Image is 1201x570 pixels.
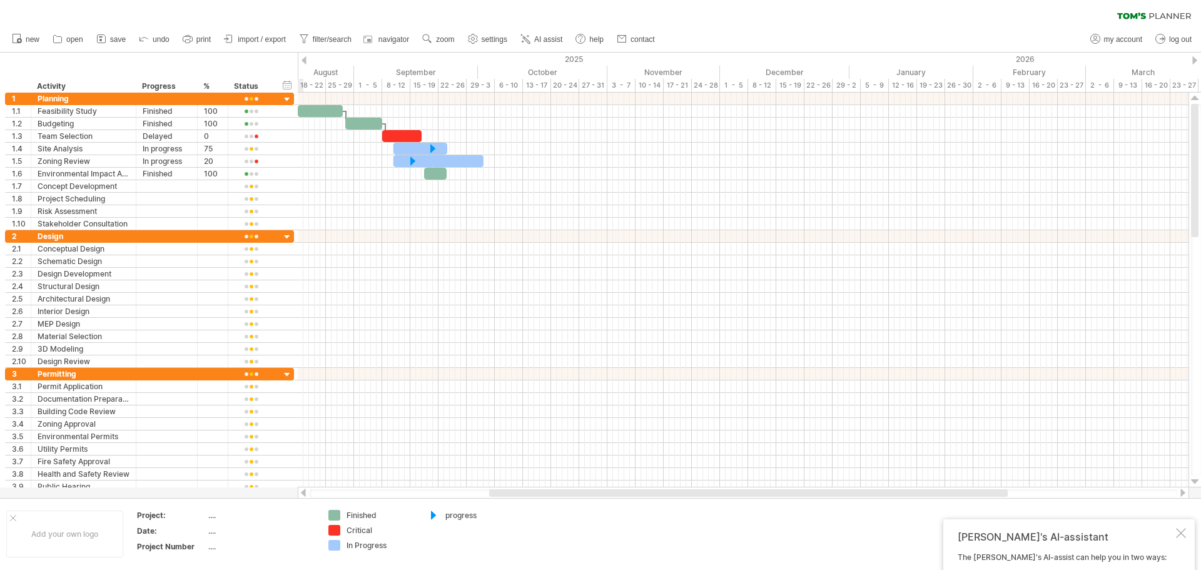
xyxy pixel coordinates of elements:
[347,540,415,551] div: In Progress
[579,79,607,92] div: 27 - 31
[776,79,804,92] div: 15 - 19
[6,511,123,557] div: Add your own logo
[326,79,354,92] div: 25 - 29
[958,531,1173,543] div: [PERSON_NAME]'s AI-assistant
[534,35,562,44] span: AI assist
[12,118,31,130] div: 1.2
[614,31,659,48] a: contact
[438,79,467,92] div: 22 - 26
[12,255,31,267] div: 2.2
[12,155,31,167] div: 1.5
[38,481,129,492] div: Public Hearing
[12,405,31,417] div: 3.3
[49,31,87,48] a: open
[38,468,129,480] div: Health and Safety Review
[38,268,129,280] div: Design Development
[517,31,566,48] a: AI assist
[12,380,31,392] div: 3.1
[143,105,191,117] div: Finished
[296,31,355,48] a: filter/search
[572,31,607,48] a: help
[973,79,1001,92] div: 2 - 6
[38,305,129,317] div: Interior Design
[1169,35,1192,44] span: log out
[631,35,655,44] span: contact
[12,343,31,355] div: 2.9
[38,93,129,104] div: Planning
[945,79,973,92] div: 26 - 30
[221,31,290,48] a: import / export
[38,193,129,205] div: Project Scheduling
[692,79,720,92] div: 24 - 28
[143,143,191,155] div: In progress
[12,268,31,280] div: 2.3
[143,155,191,167] div: In progress
[208,541,313,552] div: ....
[436,35,454,44] span: zoom
[38,205,129,217] div: Risk Assessment
[38,230,129,242] div: Design
[204,143,221,155] div: 75
[12,481,31,492] div: 3.9
[1142,79,1170,92] div: 16 - 20
[889,79,917,92] div: 12 - 16
[298,79,326,92] div: 18 - 22
[38,430,129,442] div: Environmental Permits
[12,330,31,342] div: 2.8
[208,526,313,536] div: ....
[38,155,129,167] div: Zoning Review
[313,35,352,44] span: filter/search
[12,368,31,380] div: 3
[607,66,720,79] div: November 2025
[38,330,129,342] div: Material Selection
[38,255,129,267] div: Schematic Design
[204,118,221,130] div: 100
[137,510,206,521] div: Project:
[1001,79,1030,92] div: 9 - 13
[38,418,129,430] div: Zoning Approval
[12,168,31,180] div: 1.6
[12,355,31,367] div: 2.10
[523,79,551,92] div: 13 - 17
[917,79,945,92] div: 19 - 23
[38,405,129,417] div: Building Code Review
[378,35,409,44] span: navigator
[38,455,129,467] div: Fire Safety Approval
[478,66,607,79] div: October 2025
[12,93,31,104] div: 1
[861,79,889,92] div: 5 - 9
[12,205,31,217] div: 1.9
[748,79,776,92] div: 8 - 12
[38,343,129,355] div: 3D Modeling
[12,318,31,330] div: 2.7
[203,80,221,93] div: %
[143,168,191,180] div: Finished
[12,280,31,292] div: 2.4
[12,418,31,430] div: 3.4
[12,468,31,480] div: 3.8
[12,180,31,192] div: 1.7
[804,79,833,92] div: 22 - 26
[12,393,31,405] div: 3.2
[12,455,31,467] div: 3.7
[37,80,129,93] div: Activity
[12,443,31,455] div: 3.6
[143,118,191,130] div: Finished
[551,79,579,92] div: 20 - 24
[38,443,129,455] div: Utility Permits
[833,79,861,92] div: 29 - 2
[419,31,458,48] a: zoom
[12,105,31,117] div: 1.1
[12,430,31,442] div: 3.5
[1170,79,1198,92] div: 23 - 27
[410,79,438,92] div: 15 - 19
[143,130,191,142] div: Delayed
[38,143,129,155] div: Site Analysis
[9,31,43,48] a: new
[93,31,129,48] a: save
[234,80,267,93] div: Status
[1114,79,1142,92] div: 9 - 13
[849,66,973,79] div: January 2026
[136,31,173,48] a: undo
[354,79,382,92] div: 1 - 5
